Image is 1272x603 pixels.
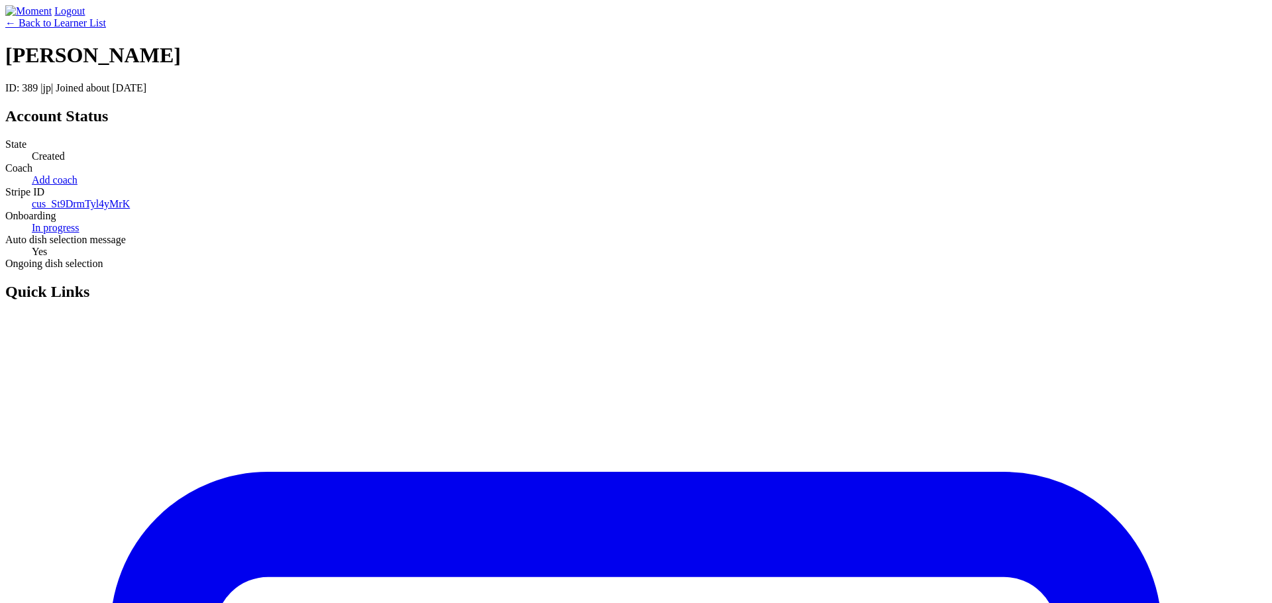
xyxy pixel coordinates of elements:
a: cus_St9DrmTyl4yMrK [32,198,130,209]
a: Logout [54,5,85,17]
h1: [PERSON_NAME] [5,43,1267,68]
a: Add coach [32,174,78,186]
dt: Stripe ID [5,186,1267,198]
dt: Auto dish selection message [5,234,1267,246]
dt: State [5,138,1267,150]
img: Moment [5,5,52,17]
a: In progress [32,222,79,233]
a: ← Back to Learner List [5,17,106,28]
dt: Coach [5,162,1267,174]
span: Yes [32,246,47,257]
p: ID: 389 | | Joined about [DATE] [5,82,1267,94]
h2: Account Status [5,107,1267,125]
span: Created [32,150,65,162]
dt: Ongoing dish selection [5,258,1267,270]
dt: Onboarding [5,210,1267,222]
span: jp [43,82,51,93]
h2: Quick Links [5,283,1267,301]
